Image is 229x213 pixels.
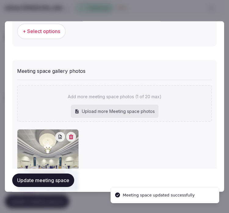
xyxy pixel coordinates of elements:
[17,129,78,190] img: JCAGH-P2267-Citrus-Group-Buffet-Breakfast.16x9.webp
[68,94,162,100] p: Add more meeting space photos (1 of 20 max)
[17,24,66,39] button: + Select options
[71,104,158,118] div: Upload more Meeting space photos
[17,65,212,74] div: Meeting space gallery photos
[23,28,60,35] span: + Select options
[12,173,74,187] button: Update meeting space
